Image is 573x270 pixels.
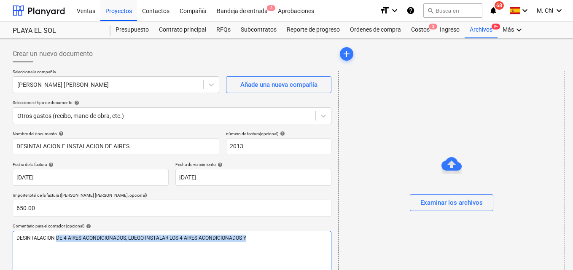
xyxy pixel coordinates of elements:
div: Más [498,21,529,38]
span: 3 [267,5,275,11]
a: Costos3 [406,21,435,38]
div: Añade una nueva compañía [240,79,317,90]
i: notifications [489,5,498,16]
span: help [84,224,91,229]
p: Selecciona la compañía [13,69,219,76]
a: Contrato principal [154,21,211,38]
span: help [278,131,285,136]
i: Base de conocimientos [406,5,415,16]
a: Subcontratos [236,21,282,38]
span: search [427,7,434,14]
span: help [216,162,223,167]
i: keyboard_arrow_down [554,5,564,16]
input: Fecha de factura no especificada [13,169,169,186]
div: PLAYA EL SOL [13,27,100,35]
div: Comentario para el contador (opcional) [13,223,331,229]
div: número de factura (opcional) [226,131,331,136]
input: Nombre del documento [13,138,219,155]
a: Ingreso [435,21,465,38]
span: help [47,162,54,167]
div: Fecha de vencimiento [175,162,331,167]
span: help [73,100,79,105]
i: keyboard_arrow_down [514,25,524,35]
span: M. Chi [537,7,553,14]
span: 9+ [492,24,500,29]
a: RFQs [211,21,236,38]
input: Importe total de la factura (coste neto, opcional) [13,200,331,217]
div: Fecha de la factura [13,162,169,167]
button: Busca en [423,3,482,18]
div: Archivos [465,21,498,38]
div: Widget de chat [531,230,573,270]
i: keyboard_arrow_down [390,5,400,16]
a: Reporte de progreso [282,21,345,38]
span: 3 [429,24,437,29]
a: Presupuesto [110,21,154,38]
a: Archivos9+ [465,21,498,38]
span: add [342,49,352,59]
span: help [57,131,64,136]
input: Fecha de vencimiento no especificada [175,169,331,186]
button: Añade una nueva compañía [226,76,331,93]
i: format_size [379,5,390,16]
div: Costos [406,21,435,38]
p: Importe total de la factura ([PERSON_NAME] [PERSON_NAME], opcional) [13,192,331,200]
iframe: Chat Widget [531,230,573,270]
a: Ordenes de compra [345,21,406,38]
div: Seleccione el tipo de documento [13,100,331,105]
span: 68 [495,1,504,10]
span: Crear un nuevo documento [13,49,93,59]
input: número de factura [226,138,331,155]
div: Examinar los archivos [420,197,483,208]
button: Examinar los archivos [410,194,493,211]
span: DESINTALACION DE 4 AIRES ACONDICIONADOS, LUEGO INSTALAR LOS 4 AIRES ACONDICIONADOS Y [16,235,246,241]
div: Nombre del documento [13,131,219,136]
i: keyboard_arrow_down [520,5,530,16]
